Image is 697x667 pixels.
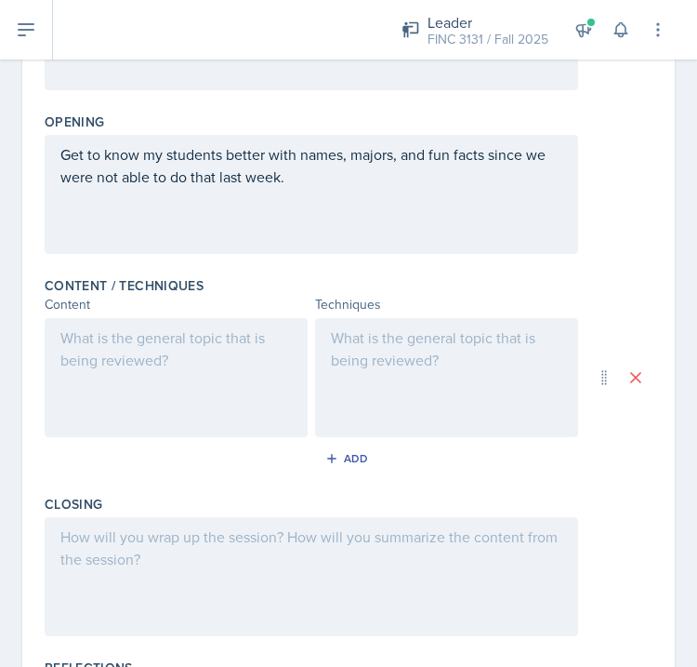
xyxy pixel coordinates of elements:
[319,445,379,473] button: Add
[427,30,548,49] div: FINC 3131 / Fall 2025
[45,113,104,131] label: Opening
[329,451,369,466] div: Add
[427,11,548,33] div: Leader
[45,295,308,314] div: Content
[315,295,578,314] div: Techniques
[45,495,102,514] label: Closing
[45,276,204,295] label: Content / Techniques
[60,143,562,188] p: Get to know my students better with names, majors, and fun facts since we were not able to do tha...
